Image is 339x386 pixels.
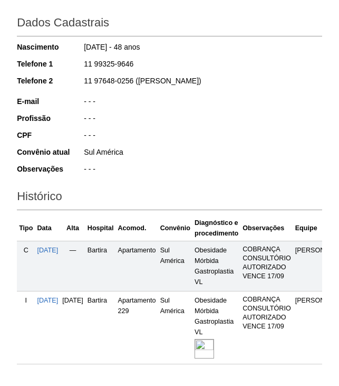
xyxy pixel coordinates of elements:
[17,164,83,174] div: Observações
[116,291,158,364] td: Apartamento 229
[17,147,83,157] div: Convênio atual
[19,245,33,256] div: C
[85,215,116,241] th: Hospital
[17,130,83,140] div: CPF
[17,12,322,36] h2: Dados Cadastrais
[83,113,322,126] div: - - -
[17,76,83,86] div: Telefone 2
[35,215,61,241] th: Data
[62,297,83,304] span: [DATE]
[192,241,240,291] td: Obesidade Mórbida Gastroplastia VL
[243,295,290,331] p: COBRANÇA CONSULTÓRIO AUTORIZADO VENCE 17/09
[17,215,35,241] th: Tipo
[17,186,322,210] h2: Histórico
[83,130,322,143] div: - - -
[116,215,158,241] th: Acomod.
[19,295,33,306] div: I
[116,241,158,291] td: Apartamento
[85,241,116,291] td: Bartira
[83,59,322,72] div: 11 99325-9646
[192,291,240,364] td: Obesidade Mórbida Gastroplastia VL
[83,147,322,160] div: Sul América
[37,247,59,254] a: [DATE]
[240,215,293,241] th: Observações
[17,96,83,107] div: E-mail
[17,42,83,52] div: Nascimento
[83,164,322,177] div: - - -
[158,291,192,364] td: Sul América
[83,96,322,109] div: - - -
[60,241,85,291] td: —
[37,297,59,304] a: [DATE]
[243,245,290,281] p: COBRANÇA CONSULTÓRIO AUTORIZADO VENCE 17/09
[158,241,192,291] td: Sul América
[85,291,116,364] td: Bartira
[60,215,85,241] th: Alta
[192,215,240,241] th: Diagnóstico e procedimento
[83,76,322,89] div: 11 97648-0256 ([PERSON_NAME])
[83,42,322,55] div: [DATE] - 48 anos
[17,113,83,124] div: Profissão
[17,59,83,69] div: Telefone 1
[158,215,192,241] th: Convênio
